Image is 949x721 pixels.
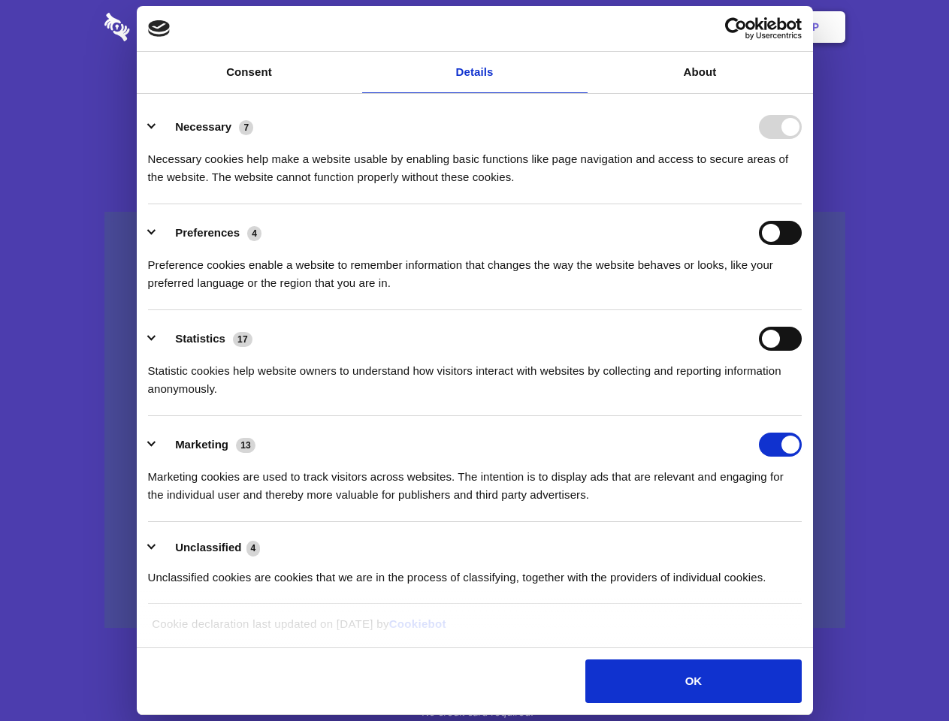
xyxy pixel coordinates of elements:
a: Usercentrics Cookiebot - opens in a new window [670,17,802,40]
button: Statistics (17) [148,327,262,351]
a: Wistia video thumbnail [104,212,845,629]
div: Cookie declaration last updated on [DATE] by [141,615,808,644]
button: OK [585,659,801,703]
h4: Auto-redaction of sensitive data, encrypted data sharing and self-destructing private chats. Shar... [104,137,845,186]
a: Details [362,52,588,93]
button: Necessary (7) [148,115,263,139]
label: Preferences [175,226,240,239]
button: Preferences (4) [148,221,271,245]
a: Contact [609,4,679,50]
a: Login [682,4,747,50]
a: Consent [137,52,362,93]
a: About [588,52,813,93]
div: Statistic cookies help website owners to understand how visitors interact with websites by collec... [148,351,802,398]
div: Unclassified cookies are cookies that we are in the process of classifying, together with the pro... [148,557,802,587]
button: Marketing (13) [148,433,265,457]
img: logo [148,20,171,37]
div: Necessary cookies help make a website usable by enabling basic functions like page navigation and... [148,139,802,186]
span: 17 [233,332,252,347]
img: logo-wordmark-white-trans-d4663122ce5f474addd5e946df7df03e33cb6a1c49d2221995e7729f52c070b2.svg [104,13,233,41]
label: Marketing [175,438,228,451]
div: Preference cookies enable a website to remember information that changes the way the website beha... [148,245,802,292]
span: 4 [246,541,261,556]
label: Statistics [175,332,225,345]
div: Marketing cookies are used to track visitors across websites. The intention is to display ads tha... [148,457,802,504]
span: 13 [236,438,255,453]
span: 4 [247,226,261,241]
iframe: Drift Widget Chat Controller [874,646,931,703]
h1: Eliminate Slack Data Loss. [104,68,845,122]
a: Cookiebot [389,617,446,630]
button: Unclassified (4) [148,538,270,557]
label: Necessary [175,120,231,133]
a: Pricing [441,4,506,50]
span: 7 [239,120,253,135]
